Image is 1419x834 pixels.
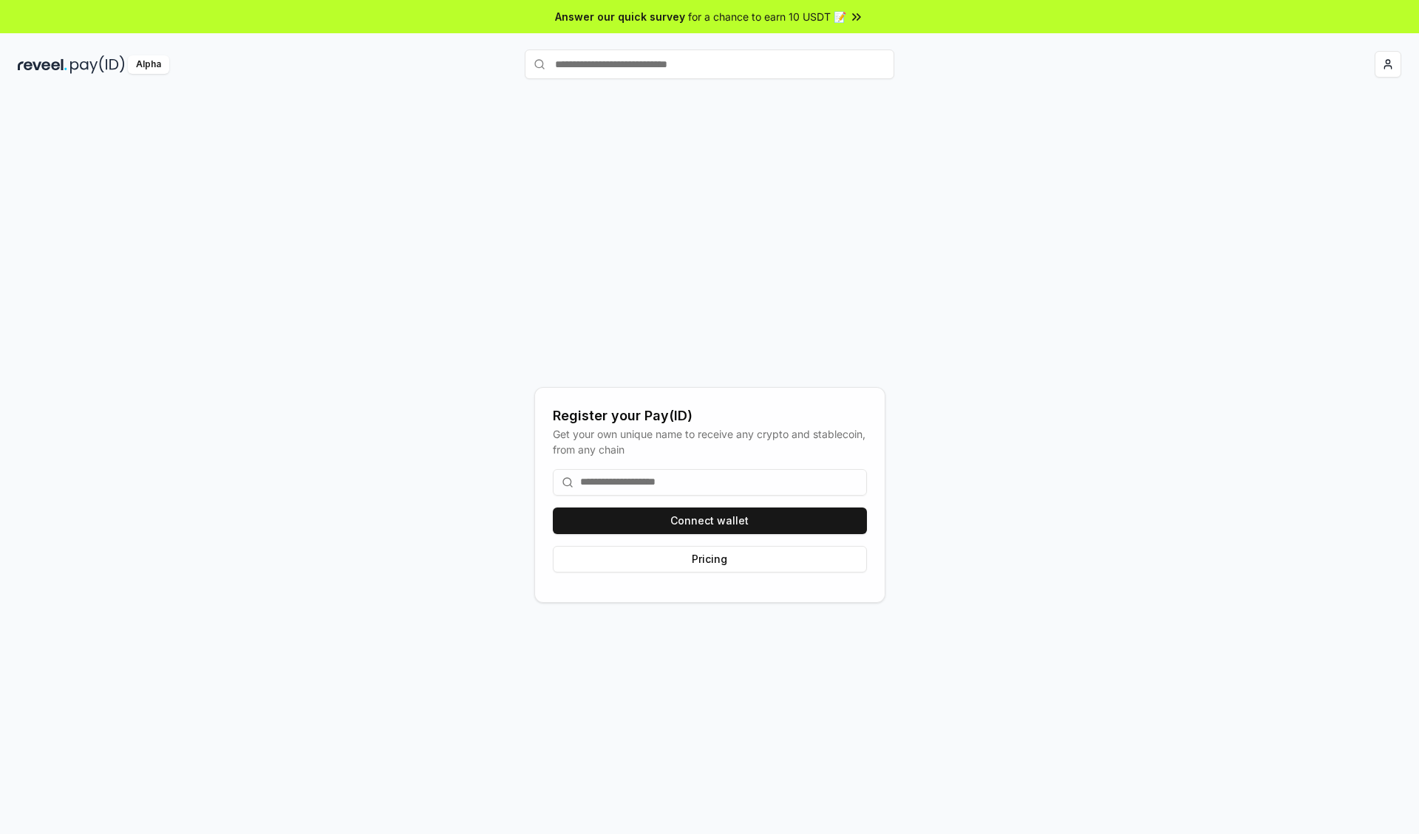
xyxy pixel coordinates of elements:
button: Pricing [553,546,867,572]
img: pay_id [70,55,125,74]
div: Register your Pay(ID) [553,406,867,426]
div: Get your own unique name to receive any crypto and stablecoin, from any chain [553,426,867,457]
span: for a chance to earn 10 USDT 📝 [688,9,846,24]
span: Answer our quick survey [555,9,685,24]
img: reveel_dark [18,55,67,74]
button: Connect wallet [553,507,867,534]
div: Alpha [128,55,169,74]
